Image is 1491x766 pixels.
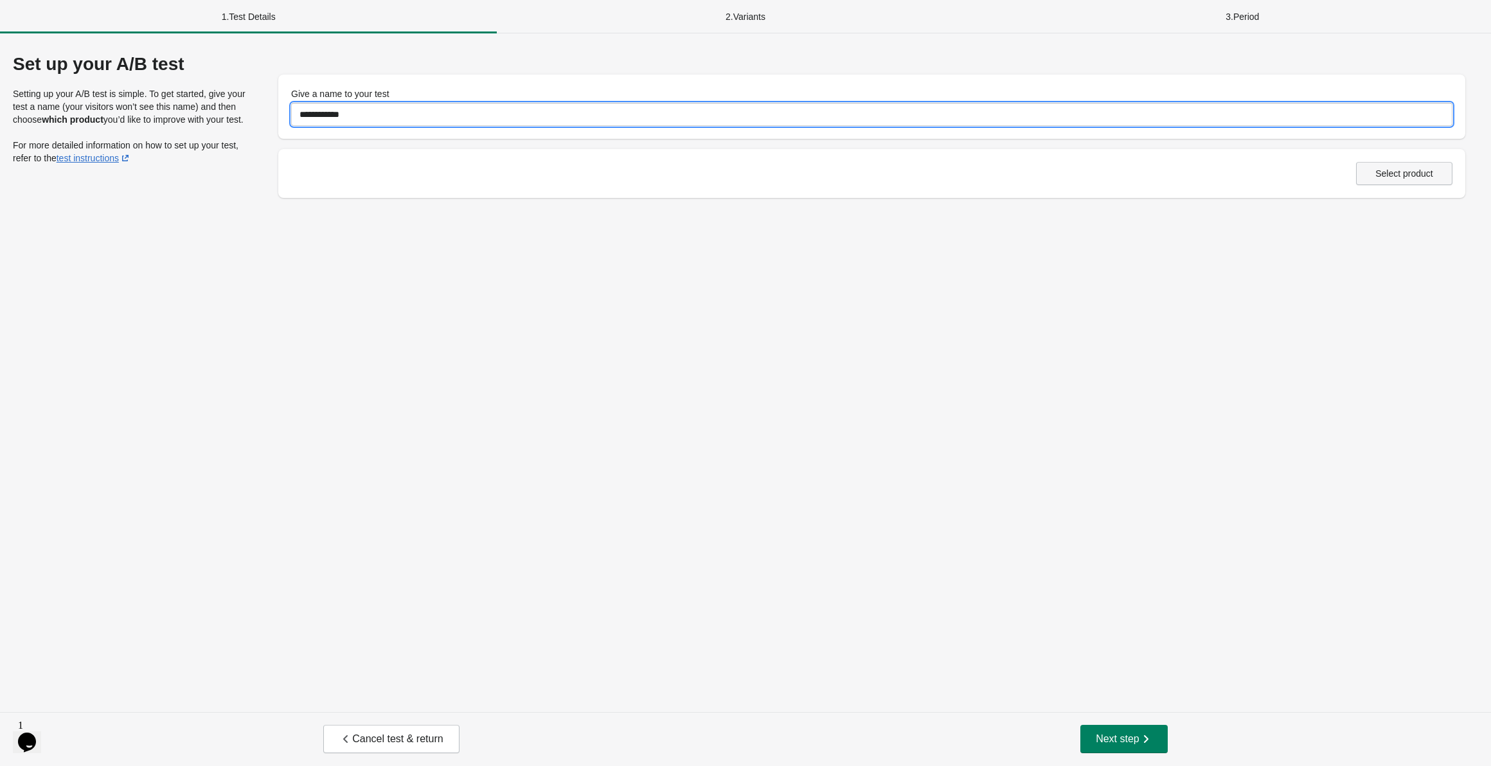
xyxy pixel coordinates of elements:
[1375,168,1433,179] span: Select product
[42,114,103,125] strong: which product
[13,715,54,753] iframe: chat widget
[13,139,253,165] p: For more detailed information on how to set up your test, refer to the
[323,725,459,753] button: Cancel test & return
[1080,725,1168,753] button: Next step
[1096,733,1152,745] span: Next step
[1356,162,1452,185] button: Select product
[13,54,253,75] div: Set up your A/B test
[57,153,132,163] a: test instructions
[13,87,253,126] p: Setting up your A/B test is simple. To get started, give your test a name (your visitors won’t se...
[291,87,389,100] label: Give a name to your test
[339,733,443,745] span: Cancel test & return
